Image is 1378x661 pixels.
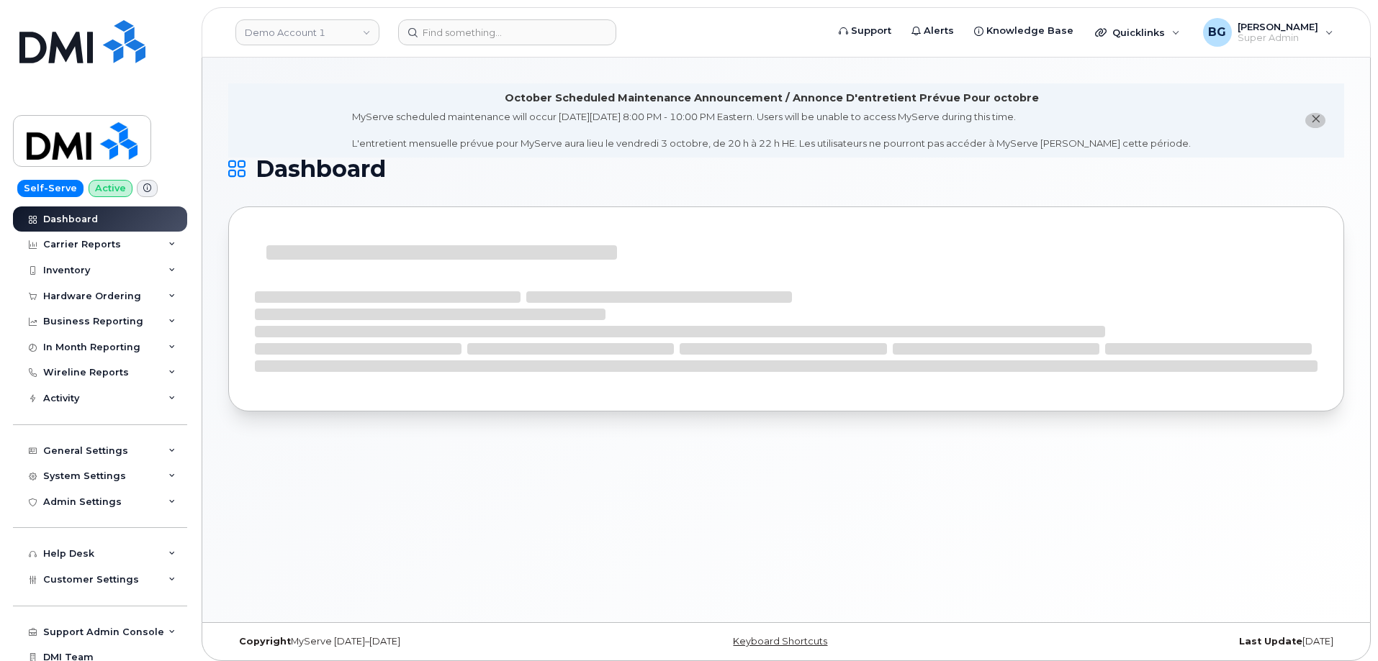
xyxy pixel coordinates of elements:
strong: Copyright [239,636,291,647]
div: MyServe [DATE]–[DATE] [228,636,600,647]
div: MyServe scheduled maintenance will occur [DATE][DATE] 8:00 PM - 10:00 PM Eastern. Users will be u... [352,110,1191,150]
div: October Scheduled Maintenance Announcement / Annonce D'entretient Prévue Pour octobre [505,91,1039,106]
a: Keyboard Shortcuts [733,636,827,647]
div: [DATE] [972,636,1344,647]
button: close notification [1305,113,1325,128]
strong: Last Update [1239,636,1302,647]
span: Dashboard [256,158,386,180]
